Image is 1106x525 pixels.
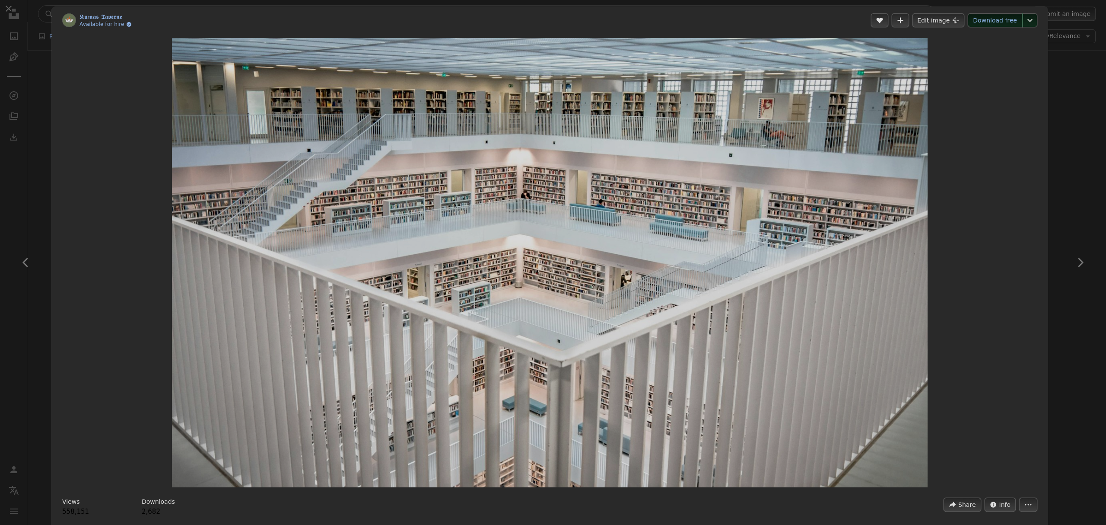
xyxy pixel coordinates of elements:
[142,498,175,506] h3: Downloads
[1054,221,1106,304] a: Next
[944,498,981,512] button: Share this image
[62,13,76,27] img: Go to 𝕶𝖚𝖒𝖆𝖘 𝕿𝖆𝖛𝖊𝖗𝖓𝖊's profile
[958,498,976,511] span: Share
[912,13,964,27] button: Edit image
[999,498,1011,511] span: Info
[892,13,909,27] button: Add to Collection
[968,13,1022,27] a: Download free
[62,508,89,515] span: 558,151
[62,498,80,506] h3: Views
[985,498,1016,512] button: Stats about this image
[79,13,132,21] a: 𝕶𝖚𝖒𝖆𝖘 𝕿𝖆𝖛𝖊𝖗𝖓𝖊
[79,21,132,28] a: Available for hire
[172,38,928,487] img: white railings during daytime
[172,38,928,487] button: Zoom in on this image
[1019,498,1037,512] button: More Actions
[142,508,160,515] span: 2,682
[1023,13,1037,27] button: Choose download size
[871,13,888,27] button: Like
